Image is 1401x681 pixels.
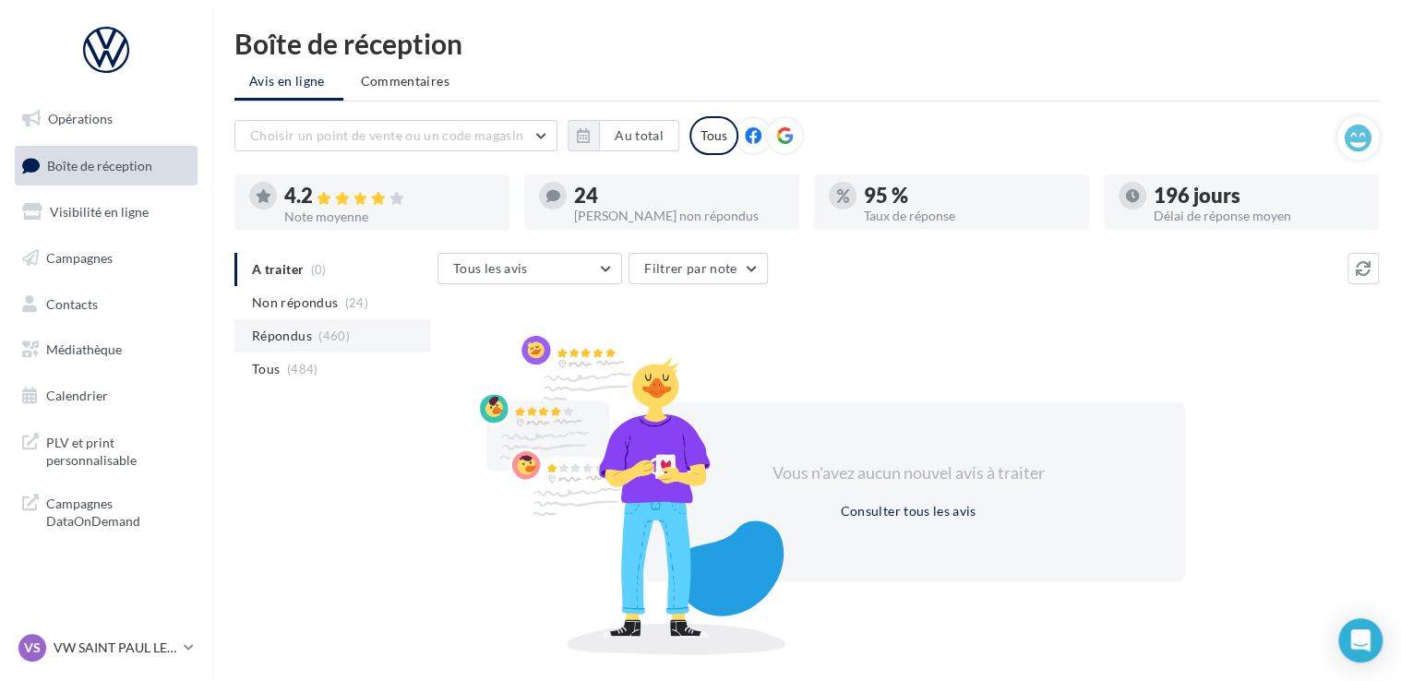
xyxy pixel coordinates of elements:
[250,127,523,143] span: Choisir un point de vente ou un code magasin
[252,327,312,345] span: Répondus
[46,341,122,357] span: Médiathèque
[437,253,622,284] button: Tous les avis
[599,120,679,151] button: Au total
[46,430,190,470] span: PLV et print personnalisable
[318,329,350,343] span: (460)
[46,388,108,403] span: Calendrier
[832,500,983,522] button: Consulter tous les avis
[24,639,41,657] span: VS
[629,253,768,284] button: Filtrer par note
[11,100,201,138] a: Opérations
[15,630,198,665] a: VS VW SAINT PAUL LES DAX
[11,484,201,538] a: Campagnes DataOnDemand
[252,360,280,378] span: Tous
[1154,185,1364,206] div: 196 jours
[749,461,1067,485] div: Vous n'avez aucun nouvel avis à traiter
[574,209,784,222] div: [PERSON_NAME] non répondus
[46,295,98,311] span: Contacts
[234,120,557,151] button: Choisir un point de vente ou un code magasin
[287,362,318,376] span: (484)
[284,185,495,207] div: 4.2
[453,260,528,276] span: Tous les avis
[361,73,449,89] span: Commentaires
[11,423,201,477] a: PLV et print personnalisable
[11,146,201,185] a: Boîte de réception
[50,204,149,220] span: Visibilité en ligne
[568,120,679,151] button: Au total
[46,250,113,266] span: Campagnes
[46,491,190,531] span: Campagnes DataOnDemand
[234,30,1379,57] div: Boîte de réception
[864,185,1074,206] div: 95 %
[284,210,495,223] div: Note moyenne
[11,330,201,369] a: Médiathèque
[54,639,176,657] p: VW SAINT PAUL LES DAX
[11,239,201,278] a: Campagnes
[864,209,1074,222] div: Taux de réponse
[11,193,201,232] a: Visibilité en ligne
[1154,209,1364,222] div: Délai de réponse moyen
[574,185,784,206] div: 24
[1338,618,1383,663] div: Open Intercom Messenger
[11,376,201,415] a: Calendrier
[345,295,368,310] span: (24)
[48,111,113,126] span: Opérations
[689,116,738,155] div: Tous
[47,157,152,173] span: Boîte de réception
[11,285,201,324] a: Contacts
[252,293,338,312] span: Non répondus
